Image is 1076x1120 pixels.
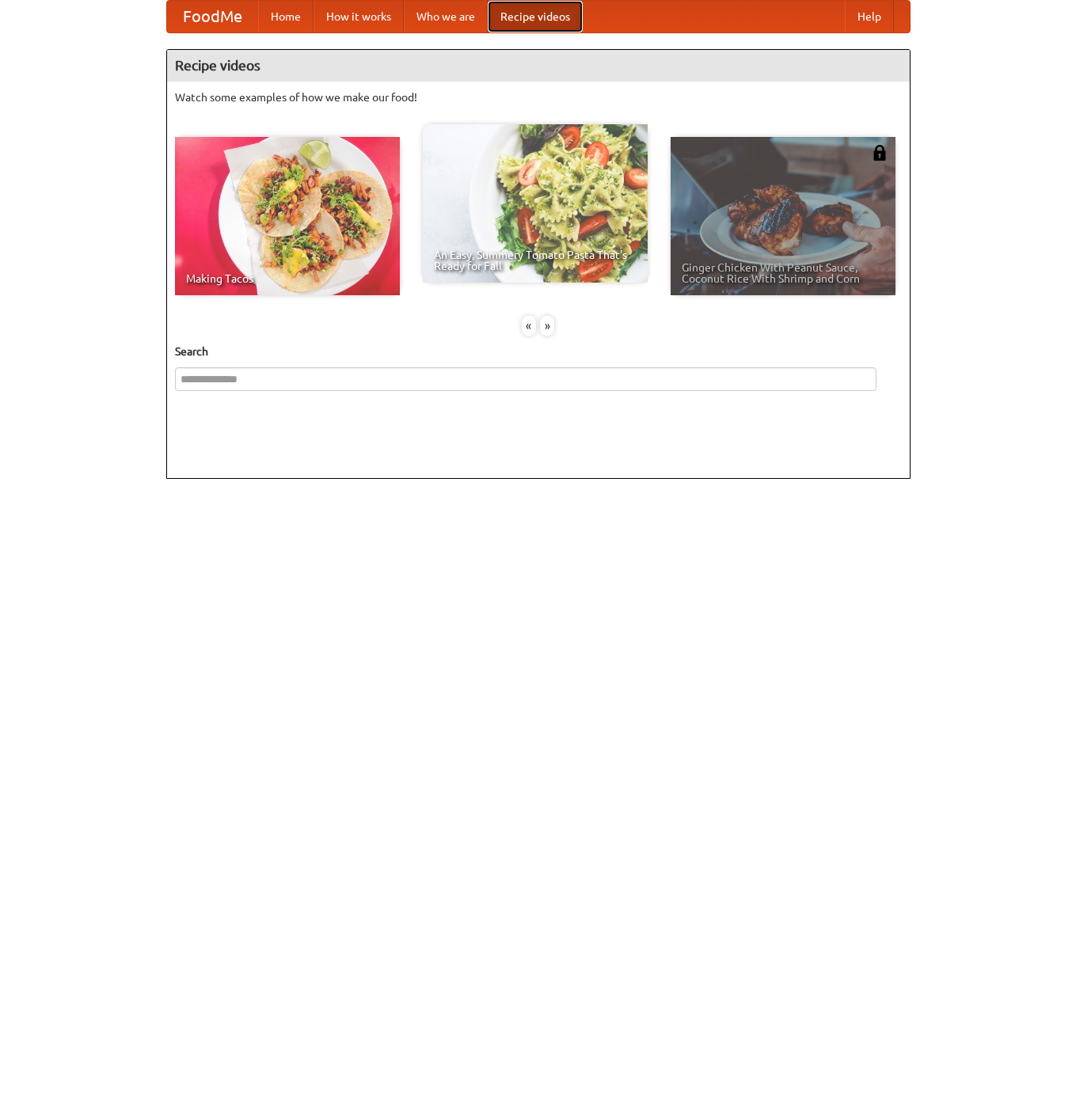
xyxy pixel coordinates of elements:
span: Making Tacos [186,273,389,284]
div: « [522,316,536,336]
a: Help [845,1,894,32]
a: FoodMe [167,1,258,32]
div: » [540,316,554,336]
a: Home [258,1,314,32]
a: Who we are [404,1,488,32]
h5: Search [175,344,902,359]
p: Watch some examples of how we make our food! [175,89,902,105]
a: How it works [314,1,404,32]
span: An Easy, Summery Tomato Pasta That's Ready for Fall [434,249,637,271]
img: 483408.png [872,145,888,161]
a: Making Tacos [175,137,400,295]
a: An Easy, Summery Tomato Pasta That's Ready for Fall [423,124,648,283]
h4: Recipe videos [167,50,910,82]
a: Recipe videos [488,1,583,32]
